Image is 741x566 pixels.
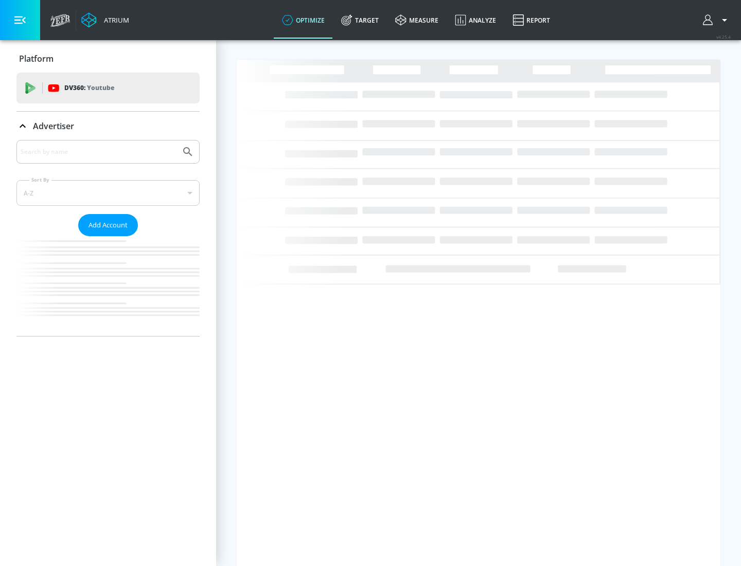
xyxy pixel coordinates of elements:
a: Atrium [81,12,129,28]
p: Youtube [87,82,114,93]
nav: list of Advertiser [16,236,200,336]
p: Platform [19,53,54,64]
span: Add Account [89,219,128,231]
div: A-Z [16,180,200,206]
div: Advertiser [16,112,200,140]
div: Atrium [100,15,129,25]
label: Sort By [29,176,51,183]
a: measure [387,2,447,39]
span: v 4.25.4 [716,34,731,40]
a: Report [504,2,558,39]
div: Platform [16,44,200,73]
a: Analyze [447,2,504,39]
a: Target [333,2,387,39]
a: optimize [274,2,333,39]
div: Advertiser [16,140,200,336]
input: Search by name [21,145,177,158]
div: DV360: Youtube [16,73,200,103]
p: Advertiser [33,120,74,132]
button: Add Account [78,214,138,236]
p: DV360: [64,82,114,94]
